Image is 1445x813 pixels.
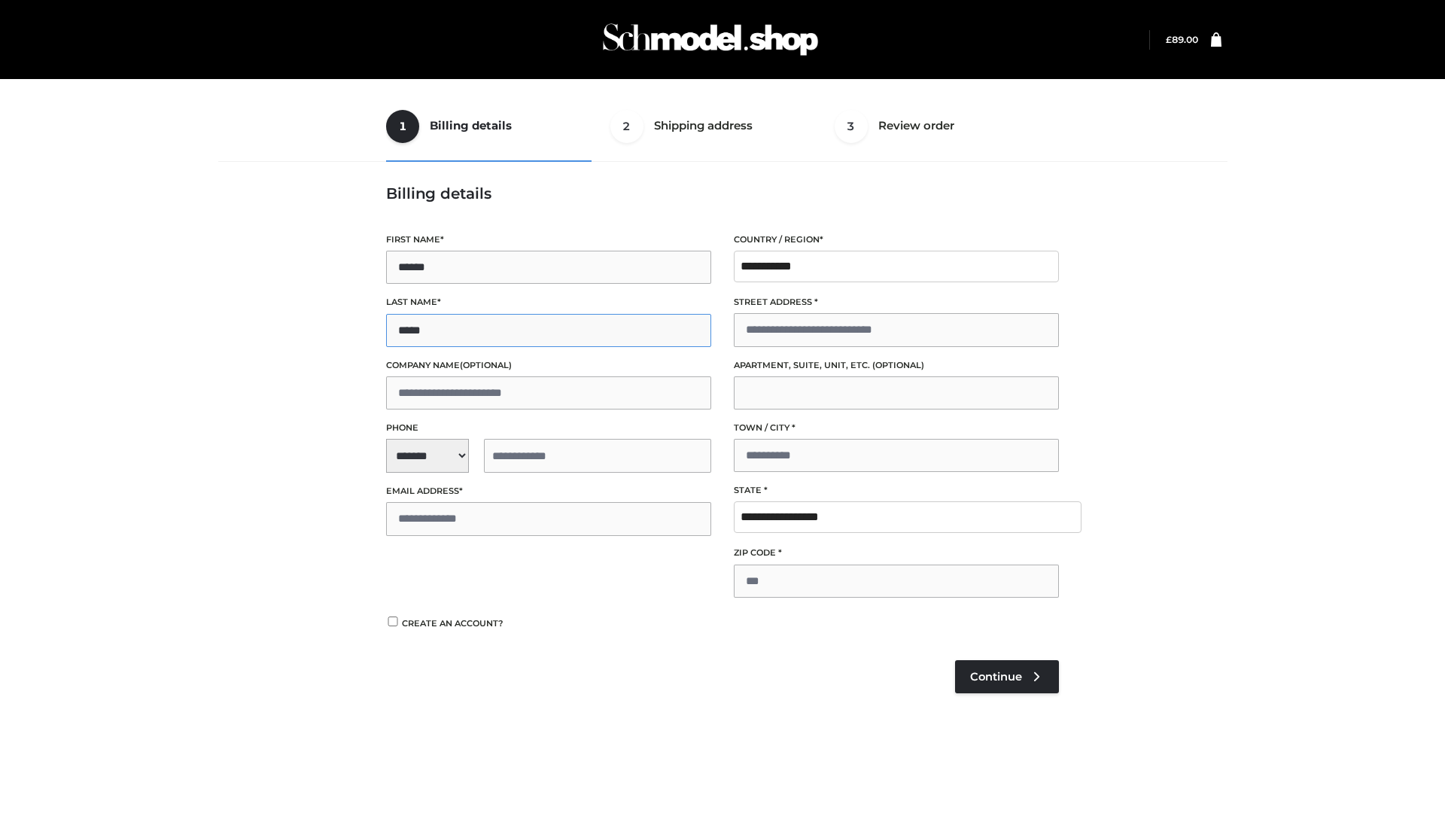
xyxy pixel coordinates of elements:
label: State [734,483,1059,498]
bdi: 89.00 [1166,34,1198,45]
label: ZIP Code [734,546,1059,560]
span: £ [1166,34,1172,45]
label: Town / City [734,421,1059,435]
label: Country / Region [734,233,1059,247]
label: Apartment, suite, unit, etc. [734,358,1059,373]
h3: Billing details [386,184,1059,202]
span: Continue [970,670,1022,684]
label: Company name [386,358,711,373]
label: Email address [386,484,711,498]
input: Create an account? [386,617,400,626]
span: Create an account? [402,618,503,629]
img: Schmodel Admin 964 [598,10,823,69]
label: Street address [734,295,1059,309]
a: £89.00 [1166,34,1198,45]
label: Phone [386,421,711,435]
label: First name [386,233,711,247]
span: (optional) [460,360,512,370]
label: Last name [386,295,711,309]
span: (optional) [872,360,924,370]
a: Continue [955,660,1059,693]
